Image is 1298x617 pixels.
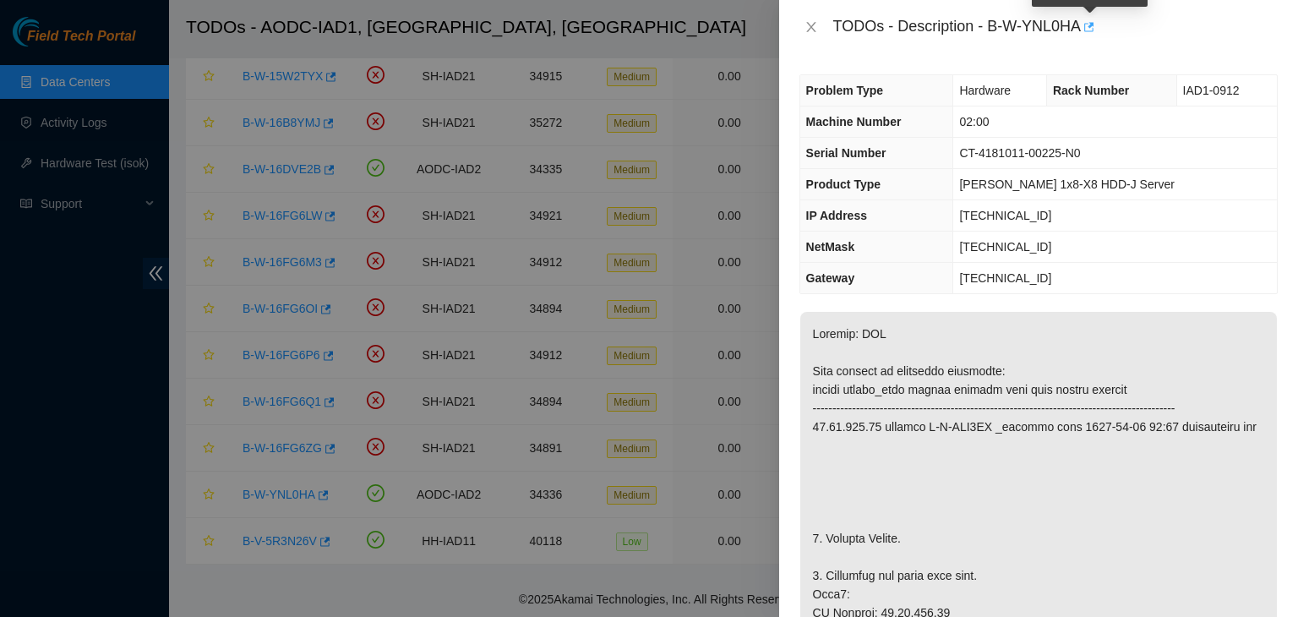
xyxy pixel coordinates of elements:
span: 02:00 [959,115,989,128]
span: [TECHNICAL_ID] [959,209,1051,222]
span: [TECHNICAL_ID] [959,271,1051,285]
span: close [804,20,818,34]
span: IP Address [806,209,867,222]
button: Close [799,19,823,35]
span: Product Type [806,177,881,191]
span: CT-4181011-00225-N0 [959,146,1080,160]
span: Gateway [806,271,855,285]
span: Machine Number [806,115,902,128]
span: NetMask [806,240,855,254]
span: Hardware [959,84,1011,97]
span: Rack Number [1053,84,1129,97]
span: [TECHNICAL_ID] [959,240,1051,254]
div: TODOs - Description - B-W-YNL0HA [833,14,1278,41]
span: Problem Type [806,84,884,97]
span: [PERSON_NAME] 1x8-X8 HDD-J Server [959,177,1174,191]
span: Serial Number [806,146,886,160]
span: IAD1-0912 [1183,84,1240,97]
